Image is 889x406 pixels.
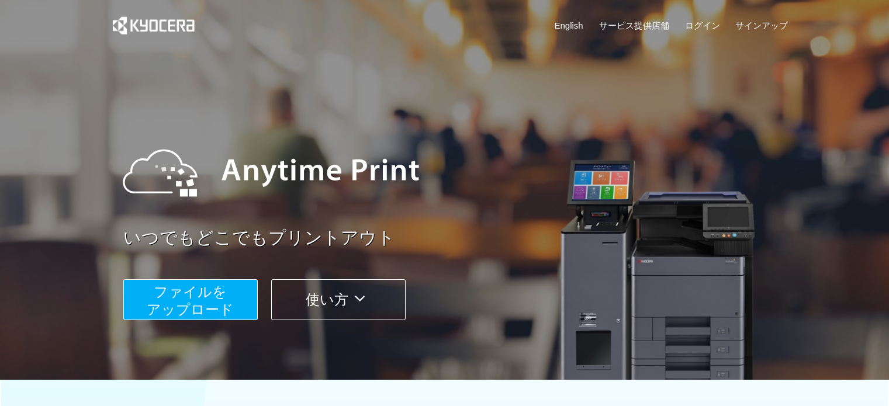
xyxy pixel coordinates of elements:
button: ファイルを​​アップロード [123,279,258,320]
a: サービス提供店舗 [599,19,669,32]
a: ログイン [685,19,720,32]
a: いつでもどこでもプリントアウト [123,225,795,251]
a: English [555,19,583,32]
a: サインアップ [735,19,788,32]
button: 使い方 [271,279,406,320]
span: ファイルを ​​アップロード [147,284,234,317]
